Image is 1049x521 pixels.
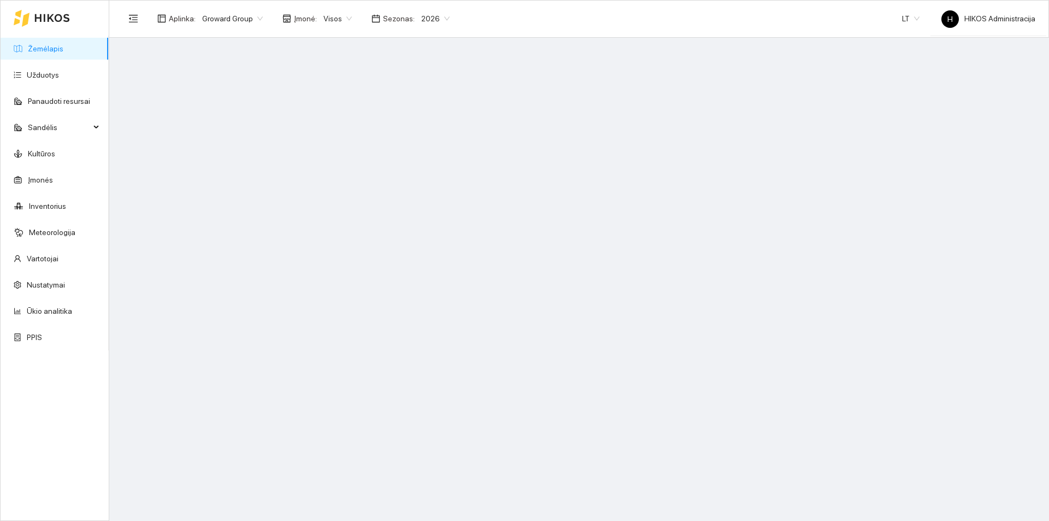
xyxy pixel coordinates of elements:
[27,71,59,79] a: Užduotys
[28,97,90,106] a: Panaudoti resursai
[941,14,1035,23] span: HIKOS Administracija
[372,14,380,23] span: calendar
[202,10,263,27] span: Groward Group
[383,13,415,25] span: Sezonas :
[29,202,66,210] a: Inventorius
[28,149,55,158] a: Kultūros
[294,13,317,25] span: Įmonė :
[29,228,75,237] a: Meteorologija
[128,14,138,24] span: menu-fold
[27,307,72,315] a: Ūkio analitika
[27,333,42,342] a: PPIS
[421,10,450,27] span: 2026
[323,10,352,27] span: Visos
[27,254,58,263] a: Vartotojai
[947,10,953,28] span: H
[282,14,291,23] span: shop
[28,116,90,138] span: Sandėlis
[169,13,196,25] span: Aplinka :
[28,175,53,184] a: Įmonės
[27,280,65,289] a: Nustatymai
[902,10,920,27] span: LT
[28,44,63,53] a: Žemėlapis
[122,8,144,30] button: menu-fold
[157,14,166,23] span: layout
